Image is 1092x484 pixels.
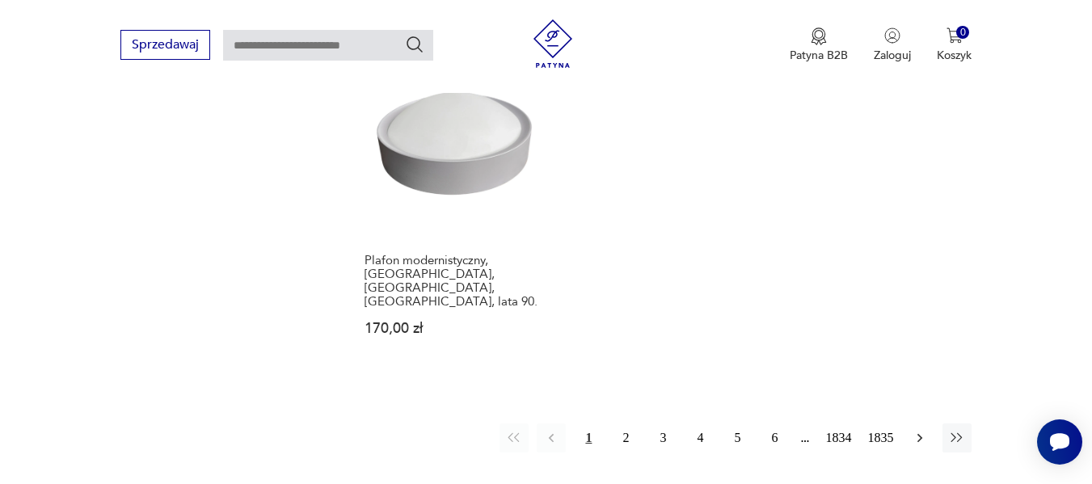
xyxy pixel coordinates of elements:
[821,423,855,452] button: 1834
[790,48,848,63] p: Patyna B2B
[611,423,640,452] button: 2
[937,27,972,63] button: 0Koszyk
[884,27,900,44] img: Ikonka użytkownika
[648,423,677,452] button: 3
[874,48,911,63] p: Zaloguj
[365,254,544,309] h3: Plafon modernistyczny, [GEOGRAPHIC_DATA], [GEOGRAPHIC_DATA], [GEOGRAPHIC_DATA], lata 90.
[937,48,972,63] p: Koszyk
[790,27,848,63] button: Patyna B2B
[1037,419,1082,465] iframe: Smartsupp widget button
[956,26,970,40] div: 0
[947,27,963,44] img: Ikona koszyka
[790,27,848,63] a: Ikona medaluPatyna B2B
[760,423,789,452] button: 6
[365,322,544,335] p: 170,00 zł
[811,27,827,45] img: Ikona medalu
[529,19,577,68] img: Patyna - sklep z meblami i dekoracjami vintage
[685,423,715,452] button: 4
[405,35,424,54] button: Szukaj
[723,423,752,452] button: 5
[120,40,210,52] a: Sprzedawaj
[863,423,897,452] button: 1835
[874,27,911,63] button: Zaloguj
[574,423,603,452] button: 1
[357,46,551,366] a: Plafon modernistyczny, kinkiet, Massive, Belgia, lata 90.Plafon modernistyczny, [GEOGRAPHIC_DATA]...
[120,30,210,60] button: Sprzedawaj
